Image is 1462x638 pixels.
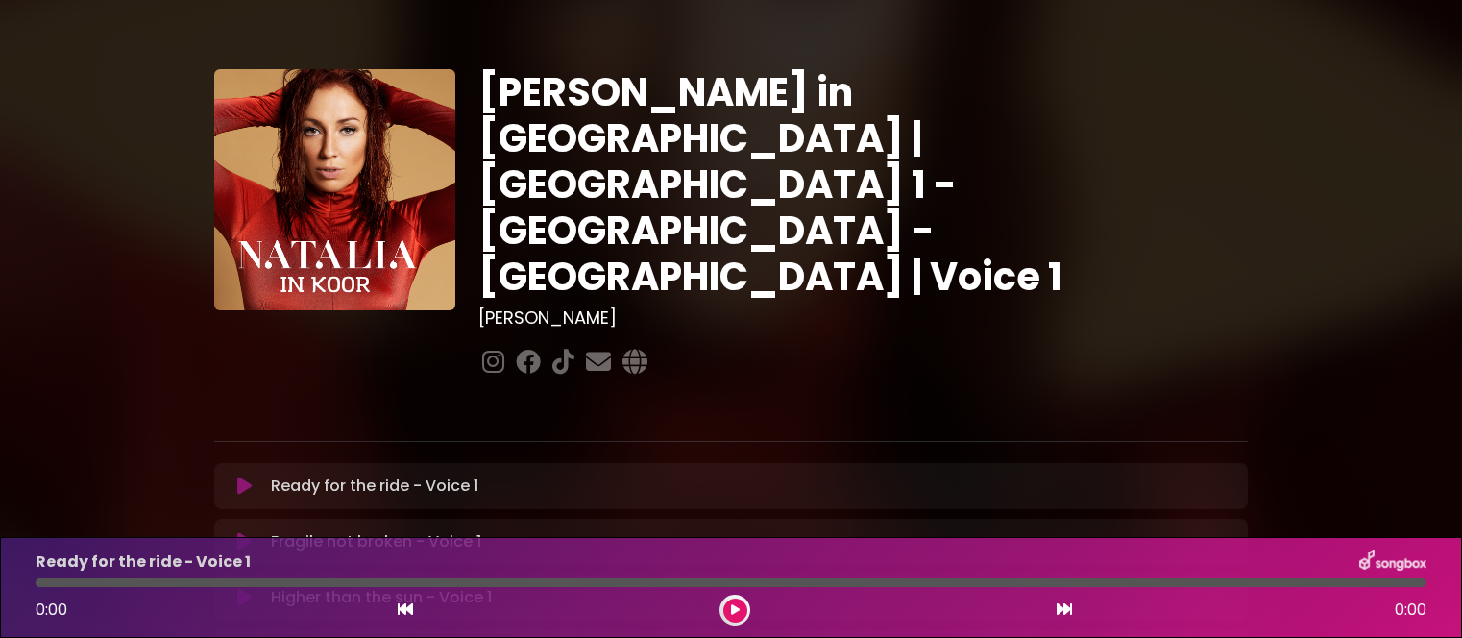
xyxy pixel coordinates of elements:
img: YTVS25JmS9CLUqXqkEhs [214,69,455,310]
p: Fragile not broken - Voice 1 [271,530,481,553]
span: 0:00 [1395,599,1426,622]
p: Ready for the ride - Voice 1 [36,551,251,574]
h1: [PERSON_NAME] in [GEOGRAPHIC_DATA] | [GEOGRAPHIC_DATA] 1 - [GEOGRAPHIC_DATA] - [GEOGRAPHIC_DATA] ... [478,69,1248,300]
p: Ready for the ride - Voice 1 [271,475,478,498]
span: 0:00 [36,599,67,621]
h3: [PERSON_NAME] [478,307,1248,329]
img: songbox-logo-white.png [1359,550,1426,575]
